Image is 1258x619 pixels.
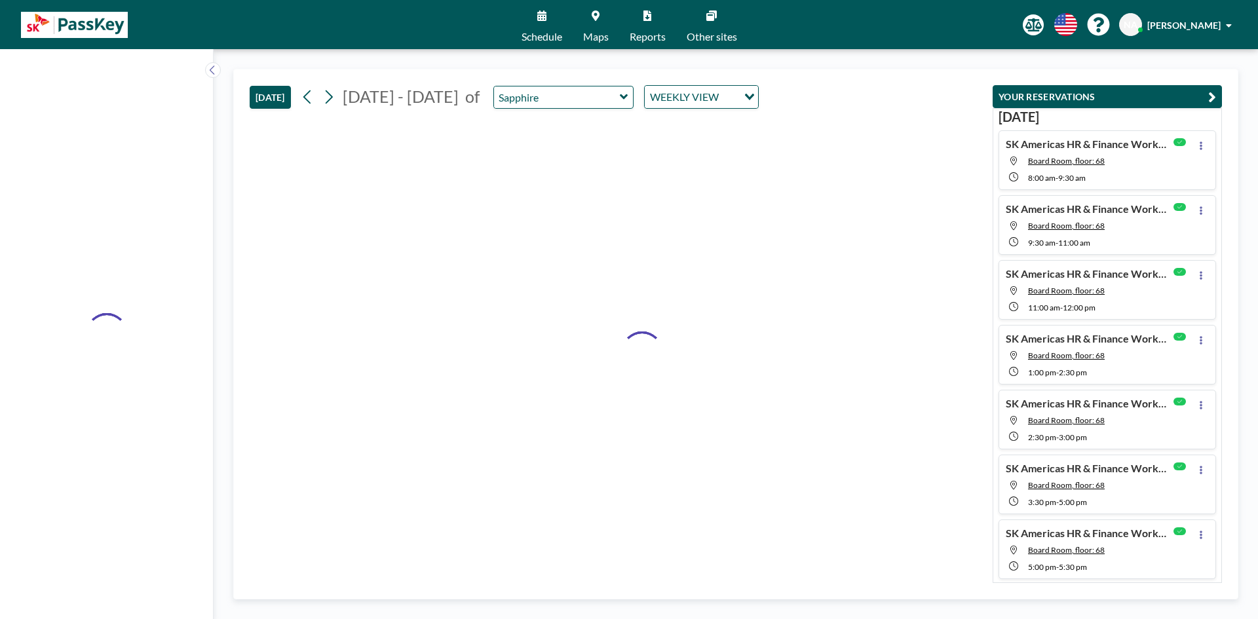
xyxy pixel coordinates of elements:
[1028,415,1105,425] span: Board Room, floor: 68
[583,31,609,42] span: Maps
[1056,367,1059,377] span: -
[522,31,562,42] span: Schedule
[1028,480,1105,490] span: Board Room, floor: 68
[1060,303,1063,312] span: -
[1059,562,1087,572] span: 5:30 PM
[1147,20,1221,31] span: [PERSON_NAME]
[1028,156,1105,166] span: Board Room, floor: 68
[993,85,1222,108] button: YOUR RESERVATIONS
[1006,267,1170,280] h4: SK Americas HR & Finance Workshop
[21,12,128,38] img: organization-logo
[494,86,620,108] input: Sapphire
[1059,432,1087,442] span: 3:00 PM
[1028,545,1105,555] span: Board Room, floor: 68
[687,31,737,42] span: Other sites
[1006,202,1170,216] h4: SK Americas HR & Finance Workshop
[1059,497,1087,507] span: 5:00 PM
[1063,303,1096,312] span: 12:00 PM
[1059,367,1087,377] span: 2:30 PM
[465,86,480,107] span: of
[999,109,1216,125] h3: [DATE]
[1028,238,1056,248] span: 9:30 AM
[1028,497,1056,507] span: 3:30 PM
[1124,19,1137,31] span: NA
[1028,173,1056,183] span: 8:00 AM
[647,88,721,105] span: WEEKLY VIEW
[1058,238,1090,248] span: 11:00 AM
[1006,527,1170,540] h4: SK Americas HR & Finance Workshop
[1028,562,1056,572] span: 5:00 PM
[1056,432,1059,442] span: -
[1006,462,1170,475] h4: SK Americas HR & Finance Workshop
[630,31,666,42] span: Reports
[1058,173,1086,183] span: 9:30 AM
[1028,221,1105,231] span: Board Room, floor: 68
[1056,562,1059,572] span: -
[1028,303,1060,312] span: 11:00 AM
[1028,432,1056,442] span: 2:30 PM
[723,88,736,105] input: Search for option
[1028,367,1056,377] span: 1:00 PM
[1028,286,1105,295] span: Board Room, floor: 68
[1006,138,1170,151] h4: SK Americas HR & Finance Workshop
[250,86,291,109] button: [DATE]
[1006,397,1170,410] h4: SK Americas HR & Finance Workshop
[1056,497,1059,507] span: -
[1028,350,1105,360] span: Board Room, floor: 68
[645,86,758,108] div: Search for option
[1056,173,1058,183] span: -
[1056,238,1058,248] span: -
[1006,332,1170,345] h4: SK Americas HR & Finance Workshop
[343,86,459,106] span: [DATE] - [DATE]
